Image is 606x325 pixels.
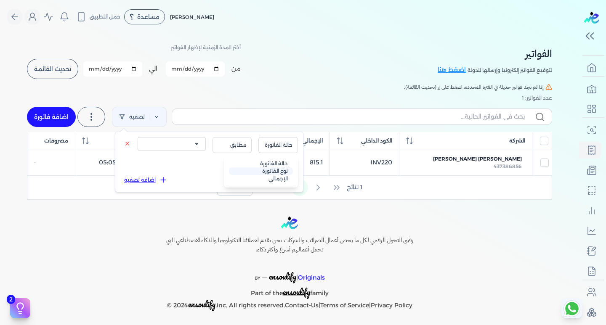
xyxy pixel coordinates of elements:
h2: الفواتير [438,46,552,61]
span: ensoulify [283,285,310,299]
p: أختر المدة الزمنية لإظهار الفواتير [171,42,241,53]
td: INV220 [330,150,399,175]
span: حمل التطبيق [90,13,120,21]
div: - [34,159,68,166]
span: الكود الداخلي [361,137,392,145]
span: [PERSON_NAME] [170,14,214,20]
a: تصفية [112,107,167,127]
ul: حالة الفاتورة [224,155,298,188]
input: بحث في الفواتير الحالية... [179,112,525,121]
p: لتوقيع الفواتير إلكترونيا وإرسالها للدولة [468,65,552,76]
span: BY [255,275,260,281]
a: اضغط هنا [438,66,468,75]
img: logo [281,217,298,230]
button: حمل التطبيق [74,10,122,24]
a: اضافة فاتورة [27,107,76,127]
a: Terms of Service [320,301,369,309]
label: الي [149,64,157,73]
p: © 2024 ,inc. All rights reserved. | | [148,299,431,311]
button: اضافة تصفية [120,175,171,185]
span: مساعدة [137,14,159,20]
span: مطابق [218,141,247,149]
button: حالة الفاتورة [258,137,298,153]
div: مساعدة [124,9,165,24]
span: ensoulify [269,270,296,283]
div: عدد الفواتير: 1 [27,94,552,102]
span: 2 [7,295,15,304]
button: تحديث القائمة [27,59,78,79]
a: ensoulify [283,289,310,297]
sup: __ [262,273,267,278]
a: Contact-Us [285,301,319,309]
span: إذا لم تجد فواتير حديثة في الفترة المحددة، اضغط على زر (تحديث القائمة). [404,83,544,91]
button: مطابق [213,137,252,153]
li: الإجمالي [229,175,293,182]
span: مصروفات [44,137,68,145]
span: [PERSON_NAME] [PERSON_NAME] [433,155,522,163]
li: حالة الفاتورة [229,160,293,167]
span: Originals [298,274,325,281]
img: logo [584,12,599,24]
span: الإجمالي [302,137,323,145]
span: 437386856 [494,163,522,169]
span: حالة الفاتورة [264,141,292,149]
li: نوع الفاتورة [229,167,293,175]
td: [DATE] 05:05 PM [75,150,155,175]
p: Part of the family [148,283,431,299]
h6: رفيق التحول الرقمي لكل ما يخص أعمال الضرائب والشركات نحن نقدم لعملائنا التكنولوجيا والذكاء الاصطن... [148,236,431,254]
p: | [148,261,431,284]
span: 1 نتائج [347,183,362,192]
span: ensoulify [188,298,215,311]
button: 2 [10,298,30,318]
a: Privacy Policy [371,301,412,309]
span: الشركة [509,137,525,145]
span: تحديث القائمة [34,66,71,72]
label: من [231,64,241,73]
